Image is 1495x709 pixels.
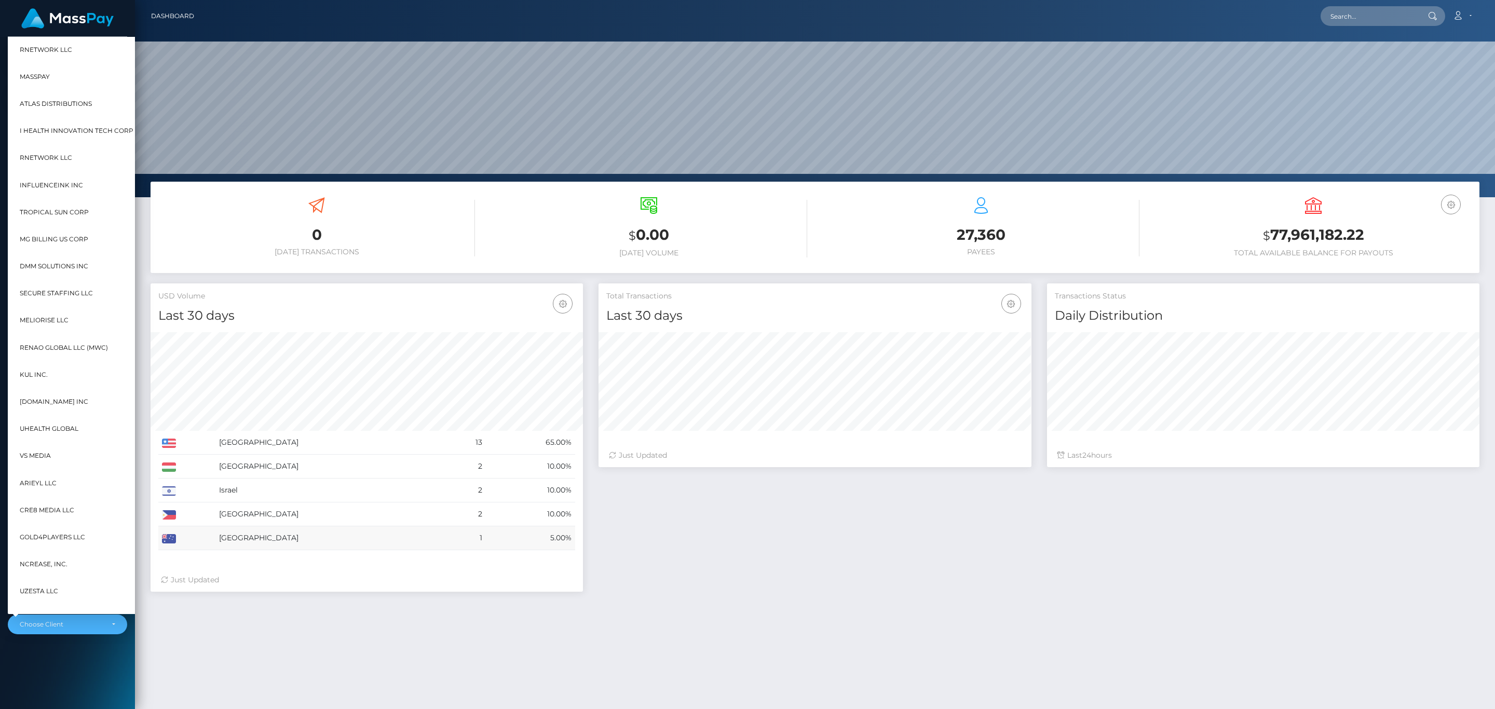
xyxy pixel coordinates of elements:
[215,455,448,479] td: [GEOGRAPHIC_DATA]
[151,5,194,27] a: Dashboard
[1055,307,1472,325] h4: Daily Distribution
[215,479,448,502] td: Israel
[486,479,575,502] td: 10.00%
[215,526,448,550] td: [GEOGRAPHIC_DATA]
[20,124,133,138] span: I HEALTH INNOVATION TECH CORP
[20,179,83,192] span: InfluenceInk Inc
[158,225,475,245] h3: 0
[8,615,127,634] button: Choose Client
[20,584,58,598] span: UzestA LLC
[1057,450,1469,461] div: Last hours
[162,462,176,472] img: HU.png
[158,248,475,256] h6: [DATE] Transactions
[606,307,1023,325] h4: Last 30 days
[448,431,486,455] td: 13
[606,291,1023,302] h5: Total Transactions
[162,439,176,448] img: US.png
[1155,225,1472,246] h3: 77,961,182.22
[215,431,448,455] td: [GEOGRAPHIC_DATA]
[20,476,57,490] span: Arieyl LLC
[21,8,114,29] img: MassPay Logo
[162,510,176,520] img: PH.png
[20,43,72,57] span: RNetwork LLC
[20,449,51,462] span: VS Media
[20,503,74,517] span: Cre8 Media LLC
[161,575,573,585] div: Just Updated
[448,526,486,550] td: 1
[20,557,67,571] span: Ncrease, Inc.
[491,225,807,246] h3: 0.00
[491,249,807,257] h6: [DATE] Volume
[609,450,1021,461] div: Just Updated
[20,287,93,300] span: Secure Staffing LLC
[1263,228,1270,243] small: $
[486,526,575,550] td: 5.00%
[1082,451,1091,460] span: 24
[823,225,1139,245] h3: 27,360
[158,307,575,325] h4: Last 30 days
[486,502,575,526] td: 10.00%
[448,479,486,502] td: 2
[823,248,1139,256] h6: Payees
[20,151,72,165] span: rNetwork LLC
[486,455,575,479] td: 10.00%
[448,455,486,479] td: 2
[629,228,636,243] small: $
[215,502,448,526] td: [GEOGRAPHIC_DATA]
[20,260,88,273] span: DMM Solutions Inc
[20,313,69,327] span: Meliorise LLC
[20,341,108,354] span: Renao Global LLC (MWC)
[162,534,176,543] img: AU.png
[20,368,48,381] span: Kul Inc.
[20,422,78,435] span: UHealth Global
[20,70,50,84] span: MassPay
[20,395,88,408] span: [DOMAIN_NAME] INC
[162,486,176,496] img: IL.png
[20,233,88,246] span: MG Billing US Corp
[1055,291,1472,302] h5: Transactions Status
[1155,249,1472,257] h6: Total Available Balance for Payouts
[20,620,103,629] div: Choose Client
[1321,6,1418,26] input: Search...
[20,530,85,544] span: Gold4Players LLC
[448,502,486,526] td: 2
[486,431,575,455] td: 65.00%
[20,206,89,219] span: Tropical Sun Corp
[158,291,575,302] h5: USD Volume
[20,97,92,111] span: Atlas Distributions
